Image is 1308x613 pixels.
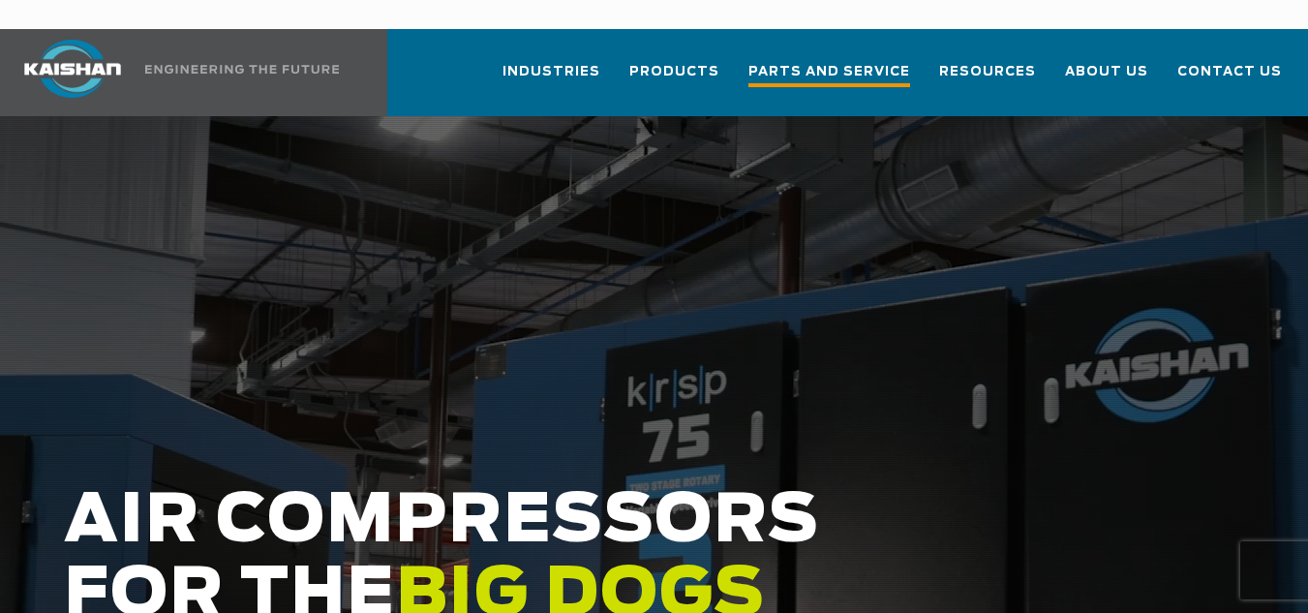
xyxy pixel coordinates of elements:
a: Resources [939,46,1036,112]
span: Industries [502,61,600,83]
a: Products [629,46,719,112]
a: About Us [1065,46,1148,112]
a: Contact Us [1177,46,1282,112]
span: About Us [1065,61,1148,83]
a: Industries [502,46,600,112]
a: Parts and Service [748,46,910,116]
span: Contact Us [1177,61,1282,83]
span: Products [629,61,719,83]
span: Resources [939,61,1036,83]
img: Engineering the future [145,65,339,74]
span: Parts and Service [748,61,910,87]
